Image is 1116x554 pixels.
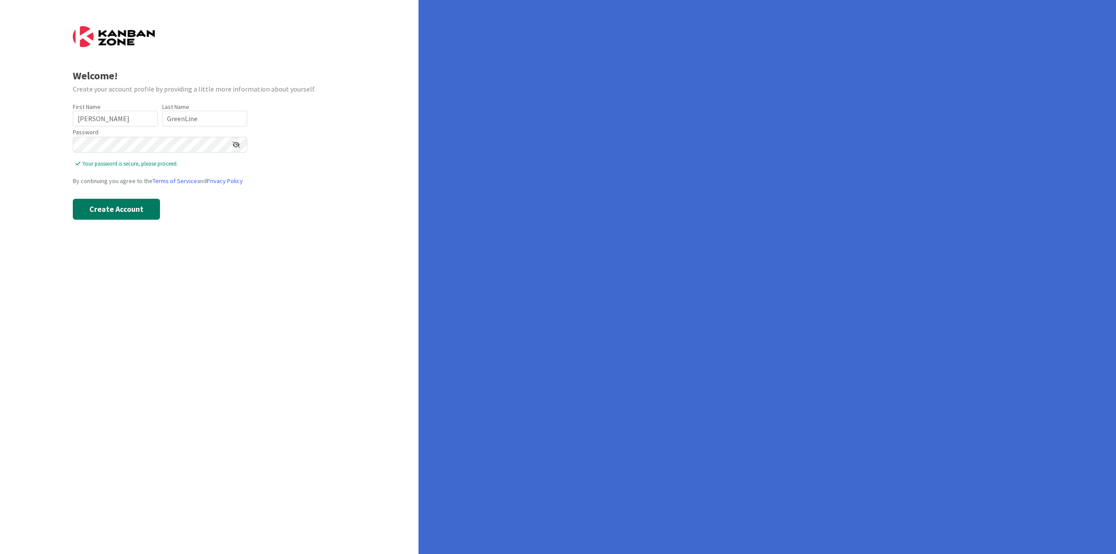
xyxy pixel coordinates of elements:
label: First Name [73,103,101,111]
a: Terms of Service [153,177,197,185]
label: Password [73,128,99,137]
div: Welcome! [73,68,346,84]
div: By continuing you agree to the and [73,177,346,186]
label: Last Name [162,103,189,111]
span: Your password is secure, please proceed. [75,160,247,168]
button: Create Account [73,199,160,220]
div: Create your account profile by providing a little more information about yourself. [73,84,346,94]
img: Kanban Zone [73,26,155,47]
a: Privacy Policy [207,177,243,185]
